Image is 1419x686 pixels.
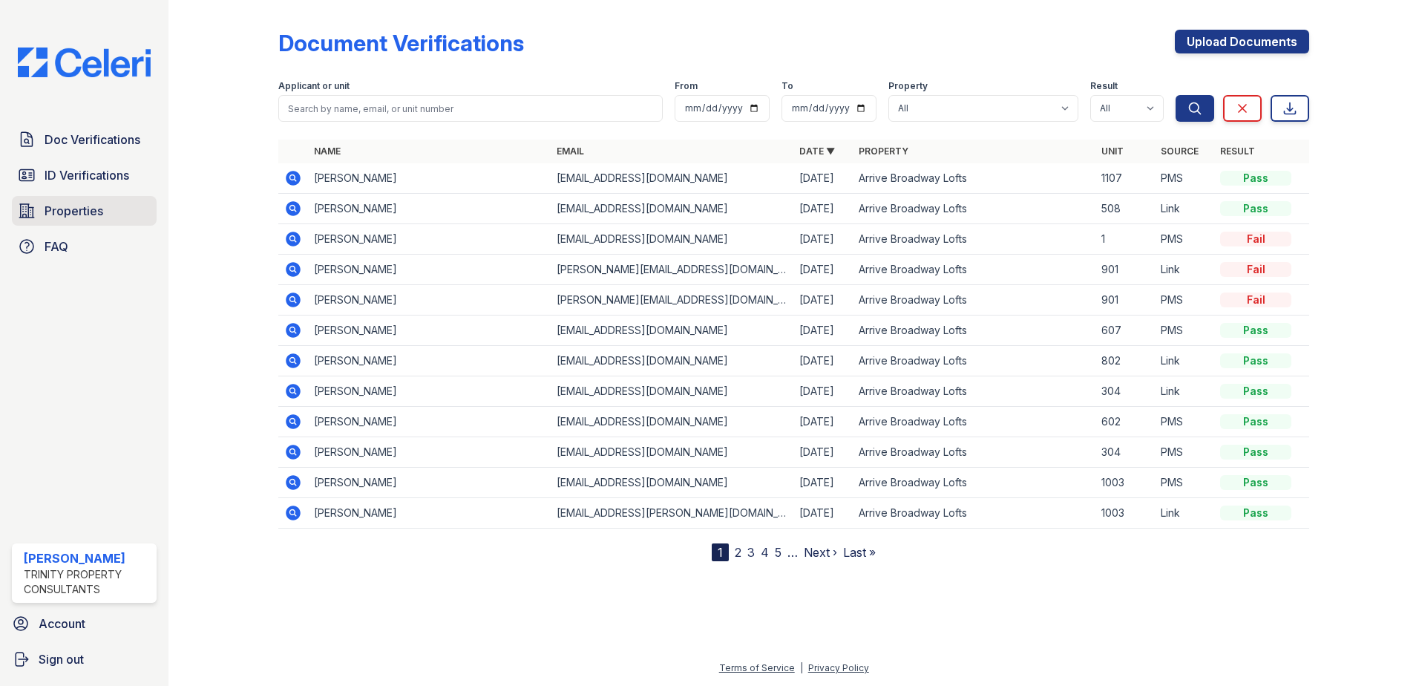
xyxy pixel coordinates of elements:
div: Pass [1220,353,1291,368]
a: 4 [761,545,769,560]
span: FAQ [45,238,68,255]
td: [PERSON_NAME] [308,468,551,498]
a: Doc Verifications [12,125,157,154]
td: [EMAIL_ADDRESS][DOMAIN_NAME] [551,316,793,346]
label: From [675,80,698,92]
td: Link [1155,194,1214,224]
td: Arrive Broadway Lofts [853,255,1095,285]
td: Arrive Broadway Lofts [853,437,1095,468]
a: Terms of Service [719,662,795,673]
td: PMS [1155,437,1214,468]
a: Email [557,146,584,157]
span: Account [39,615,85,633]
div: 1 [712,543,729,561]
a: 5 [775,545,781,560]
td: [EMAIL_ADDRESS][DOMAIN_NAME] [551,468,793,498]
td: PMS [1155,407,1214,437]
div: Pass [1220,171,1291,186]
td: 304 [1095,437,1155,468]
td: 802 [1095,346,1155,376]
td: Arrive Broadway Lofts [853,498,1095,529]
a: Upload Documents [1175,30,1309,53]
input: Search by name, email, or unit number [278,95,663,122]
td: Arrive Broadway Lofts [853,163,1095,194]
td: [PERSON_NAME][EMAIL_ADDRESS][DOMAIN_NAME] [551,285,793,316]
a: Privacy Policy [808,662,869,673]
td: 304 [1095,376,1155,407]
td: Link [1155,346,1214,376]
span: Sign out [39,650,84,668]
td: 901 [1095,285,1155,316]
span: Properties [45,202,103,220]
div: | [800,662,803,673]
a: ID Verifications [12,160,157,190]
img: CE_Logo_Blue-a8612792a0a2168367f1c8372b55b34899dd931a85d93a1a3d3e32e68fde9ad4.png [6,48,163,77]
td: Arrive Broadway Lofts [853,285,1095,316]
td: Link [1155,255,1214,285]
td: Arrive Broadway Lofts [853,407,1095,437]
td: [PERSON_NAME] [308,255,551,285]
td: 1003 [1095,498,1155,529]
a: Unit [1101,146,1124,157]
td: [PERSON_NAME] [308,194,551,224]
div: Fail [1220,232,1291,246]
label: Result [1090,80,1118,92]
div: Pass [1220,445,1291,460]
label: Property [888,80,928,92]
a: Result [1220,146,1255,157]
div: Fail [1220,262,1291,277]
td: Arrive Broadway Lofts [853,316,1095,346]
td: PMS [1155,468,1214,498]
a: 2 [735,545,741,560]
a: Sign out [6,644,163,674]
td: [PERSON_NAME] [308,376,551,407]
label: To [781,80,793,92]
td: 1 [1095,224,1155,255]
td: PMS [1155,163,1214,194]
td: [PERSON_NAME] [308,163,551,194]
a: Date ▼ [799,146,835,157]
td: [PERSON_NAME] [308,346,551,376]
div: Pass [1220,323,1291,338]
td: Link [1155,498,1214,529]
td: [DATE] [793,407,853,437]
a: Source [1161,146,1199,157]
td: [DATE] [793,224,853,255]
div: [PERSON_NAME] [24,549,151,567]
td: [PERSON_NAME] [308,407,551,437]
td: [EMAIL_ADDRESS][DOMAIN_NAME] [551,346,793,376]
td: [EMAIL_ADDRESS][DOMAIN_NAME] [551,194,793,224]
td: [PERSON_NAME] [308,285,551,316]
td: Arrive Broadway Lofts [853,346,1095,376]
td: PMS [1155,285,1214,316]
a: Next › [804,545,837,560]
span: ID Verifications [45,166,129,184]
td: PMS [1155,224,1214,255]
td: [DATE] [793,498,853,529]
td: Arrive Broadway Lofts [853,224,1095,255]
div: Trinity Property Consultants [24,567,151,597]
td: [PERSON_NAME] [308,437,551,468]
td: [EMAIL_ADDRESS][DOMAIN_NAME] [551,376,793,407]
td: [EMAIL_ADDRESS][DOMAIN_NAME] [551,163,793,194]
td: [EMAIL_ADDRESS][PERSON_NAME][DOMAIN_NAME] [551,498,793,529]
td: [EMAIL_ADDRESS][DOMAIN_NAME] [551,407,793,437]
td: 508 [1095,194,1155,224]
td: [DATE] [793,346,853,376]
td: [PERSON_NAME][EMAIL_ADDRESS][DOMAIN_NAME] [551,255,793,285]
td: [DATE] [793,468,853,498]
td: 607 [1095,316,1155,346]
td: [DATE] [793,285,853,316]
td: 602 [1095,407,1155,437]
a: 3 [747,545,755,560]
td: [DATE] [793,255,853,285]
td: PMS [1155,316,1214,346]
a: Account [6,609,163,638]
td: [DATE] [793,376,853,407]
div: Document Verifications [278,30,524,56]
td: [DATE] [793,194,853,224]
td: Arrive Broadway Lofts [853,194,1095,224]
a: Last » [843,545,876,560]
a: Name [314,146,341,157]
td: [PERSON_NAME] [308,224,551,255]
